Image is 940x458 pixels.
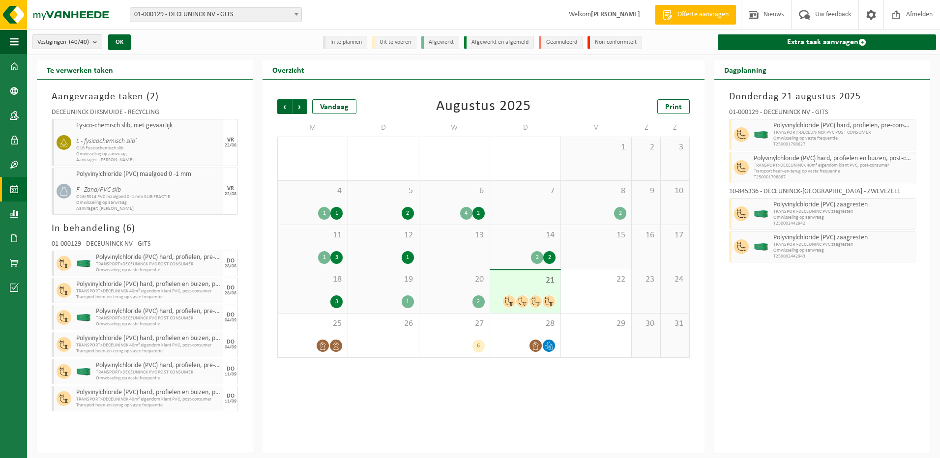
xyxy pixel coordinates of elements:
[225,192,236,197] div: 22/08
[76,389,221,397] span: Polyvinylchloride (PVC) hard, profielen en buizen, post-consumer
[561,119,632,137] td: V
[225,345,236,350] div: 04/09
[773,122,912,130] span: Polyvinylchloride (PVC) hard, profielen, pre-consumer
[637,186,655,197] span: 9
[637,318,655,329] span: 30
[729,89,915,104] h3: Donderdag 21 augustus 2025
[657,99,690,114] a: Print
[566,274,626,285] span: 22
[76,157,221,163] span: Aanvrager: [PERSON_NAME]
[754,174,912,180] span: T250001798887
[96,321,221,327] span: Omwisseling op vaste frequentie
[37,35,89,50] span: Vestigingen
[227,137,234,143] div: VR
[283,318,343,329] span: 25
[543,251,556,264] div: 2
[283,186,343,197] span: 4
[283,274,343,285] span: 18
[312,99,356,114] div: Vandaag
[126,224,132,233] span: 6
[96,370,221,375] span: TRANSPORT>DECEUNINCK PVC POST CONSUMER
[76,122,221,130] span: Fysico-chemisch slib, niet gevaarlijk
[424,186,485,197] span: 6
[76,402,221,408] span: Transport heen-en-terug op vaste frequentie
[96,308,221,315] span: Polyvinylchloride (PVC) hard, profielen, pre-consumer
[76,151,221,157] span: Omwisseling op aanvraag
[566,186,626,197] span: 8
[754,163,912,169] span: TRANSPORT>DECEUNINCK 40m³ eigendom klant PVC, post-consumer
[225,318,236,323] div: 04/09
[225,372,236,377] div: 11/09
[495,186,556,197] span: 7
[227,285,235,291] div: DO
[773,248,912,254] span: Omwisseling op aanvraag
[76,348,221,354] span: Transport heen-en-terug op vaste frequentie
[566,142,626,153] span: 1
[666,230,684,241] span: 17
[424,318,485,329] span: 27
[419,119,490,137] td: W
[773,201,912,209] span: Polyvinylchloride (PVC) zaagresten
[754,155,912,163] span: Polyvinylchloride (PVC) hard, profielen en buizen, post-consumer
[614,207,626,220] div: 2
[436,99,531,114] div: Augustus 2025
[402,207,414,220] div: 2
[227,339,235,345] div: DO
[96,261,221,267] span: TRANSPORT>DECEUNINCK PVC POST CONSUMER
[37,60,123,79] h2: Te verwerken taken
[773,142,912,147] span: T250001798827
[76,186,121,194] i: F - Zand/PVC slib
[421,36,459,49] li: Afgewerkt
[52,221,238,236] h3: In behandeling ( )
[587,36,642,49] li: Non-conformiteit
[402,251,414,264] div: 1
[227,393,235,399] div: DO
[76,281,221,288] span: Polyvinylchloride (PVC) hard, profielen en buizen, post-consumer
[225,399,236,404] div: 11/09
[773,130,912,136] span: TRANSPORT>DECEUNINCK PVC POST CONSUMER
[353,230,413,241] span: 12
[472,295,485,308] div: 2
[283,230,343,241] span: 11
[76,294,221,300] span: Transport heen-en-terug op vaste frequentie
[227,186,234,192] div: VR
[96,315,221,321] span: TRANSPORT>DECEUNINCK PVC POST CONSUMER
[495,275,556,286] span: 21
[330,295,343,308] div: 3
[773,254,912,259] span: T250002442943
[353,318,413,329] span: 26
[773,234,912,242] span: Polyvinylchloride (PVC) zaagresten
[460,207,472,220] div: 4
[32,34,102,49] button: Vestigingen(40/40)
[666,318,684,329] span: 31
[76,138,137,145] i: L - fysicochemisch slib’
[227,312,235,318] div: DO
[76,314,91,321] img: HK-XC-40-GN-00
[424,230,485,241] span: 13
[661,119,690,137] td: Z
[773,136,912,142] span: Omwisseling op vaste frequentie
[96,254,221,261] span: Polyvinylchloride (PVC) hard, profielen, pre-consumer
[76,145,221,151] span: O16 Fysicochemisch slib
[277,119,348,137] td: M
[464,36,534,49] li: Afgewerkt en afgemeld
[76,343,221,348] span: TRANSPORT>DECEUNINCK 40m³ eigendom klant PVC, post-consumer
[729,109,915,119] div: 01-000129 - DECEUNINCK NV - GITS
[637,142,655,153] span: 2
[353,186,413,197] span: 5
[402,295,414,308] div: 1
[773,242,912,248] span: TRANSPORT-DECEUNINC PVC zaagresten
[318,251,330,264] div: 1
[566,230,626,241] span: 15
[729,188,915,198] div: 10-845336 - DECEUNINCK-[GEOGRAPHIC_DATA] - ZWEVEZELE
[76,288,221,294] span: TRANSPORT>DECEUNINCK 40m³ eigendom klant PVC, post-consumer
[96,375,221,381] span: Omwisseling op vaste frequentie
[666,186,684,197] span: 10
[293,99,307,114] span: Volgende
[225,291,236,296] div: 28/08
[150,92,155,102] span: 2
[108,34,131,50] button: OK
[675,10,731,20] span: Offerte aanvragen
[227,258,235,264] div: DO
[76,194,221,200] span: O16/RS14 PVC maalgoed 0 -1 mm SLIB FRACTIE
